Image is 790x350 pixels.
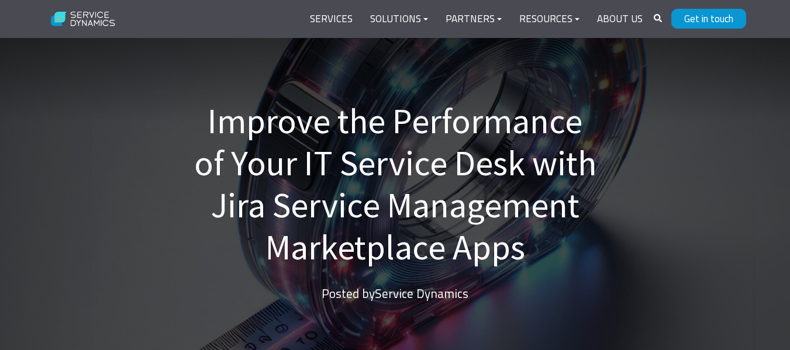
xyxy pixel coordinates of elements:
a: Services [301,5,361,33]
span: Improve the Performance of Your IT Service Desk with Jira Service Management Marketplace Apps [194,99,596,269]
a: Solutions [361,5,437,33]
p: Posted by [191,282,600,306]
a: Get in touch [671,9,746,29]
a: About Us [588,5,651,33]
img: Service Dynamics Logo - White [44,4,122,34]
a: Partners [437,5,510,33]
a: Resources [510,5,588,33]
div: Navigation Menu [301,5,651,33]
a: Service Dynamics [375,284,468,303]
